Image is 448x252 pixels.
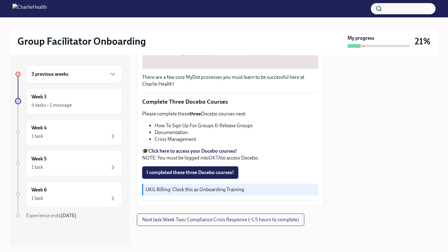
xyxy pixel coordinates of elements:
[31,124,47,131] h6: Week 4
[142,166,238,179] button: I completed these three Docebo courses!
[155,122,318,129] li: How To Sign Up For Groups & Release Groups
[142,74,318,88] p: There are a few core MyDot processes you must learn to be successful here at Charlie Health!
[12,4,47,14] img: CharlieHealth
[142,148,318,161] p: 🎓 NOTE: You must be logged into to access Docebo.
[31,155,47,162] h6: Week 5
[31,164,43,171] div: 1 task
[155,136,318,143] li: Crisis Management
[61,213,77,218] strong: [DATE]
[155,129,318,136] li: Documentation
[189,111,201,117] strong: three
[209,155,221,161] a: OKTA
[31,195,43,202] div: 1 task
[147,169,234,176] span: I completed these three Docebo courses!
[415,36,431,47] h3: 21%
[142,98,318,106] p: Complete Three Docebo Courses
[26,213,77,218] span: Experience ends
[15,150,122,176] a: Week 51 task
[137,214,304,226] button: Next task:Week Two: Compliance Crisis Response (~1.5 hours to complete)
[17,35,146,47] h2: Group Facilitator Onboarding
[142,217,299,223] span: Next task : Week Two: Compliance Crisis Response (~1.5 hours to complete)
[146,186,316,193] p: UKG Billing: Clock this as Onboarding Training
[15,88,122,114] a: Week 34 tasks • 1 message
[31,133,43,140] div: 1 task
[142,110,318,117] p: Please complete these Docebo courses next:
[15,181,122,207] a: Week 61 task
[31,71,68,78] h6: 3 previous weeks
[31,93,47,100] h6: Week 3
[15,119,122,145] a: Week 41 task
[26,65,122,83] div: 3 previous weeks
[148,148,237,154] a: Click here to access your Docebo courses!
[31,102,72,109] div: 4 tasks • 1 message
[348,35,374,42] strong: My progress
[31,187,47,193] h6: Week 6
